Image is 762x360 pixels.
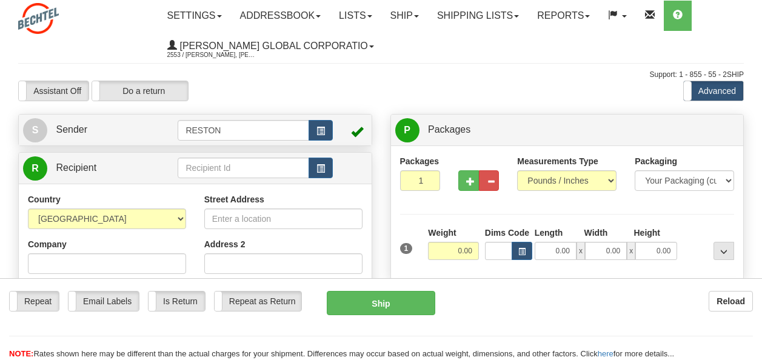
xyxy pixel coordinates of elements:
[395,118,419,142] span: P
[158,1,231,31] a: Settings
[535,227,563,239] label: Length
[633,227,660,239] label: Height
[734,118,761,242] iframe: chat widget
[28,193,61,205] label: Country
[56,162,96,173] span: Recipient
[204,238,246,250] label: Address 2
[23,118,178,142] a: S Sender
[18,3,59,34] img: logo2553.jpg
[204,193,264,205] label: Street Address
[428,227,456,239] label: Weight
[635,155,677,167] label: Packaging
[709,291,753,312] button: Reload
[327,291,436,315] button: Ship
[428,124,470,135] span: Packages
[149,292,205,311] label: Is Return
[178,158,309,178] input: Recipient Id
[69,292,139,311] label: Email Labels
[18,70,744,80] div: Support: 1 - 855 - 55 - 2SHIP
[92,81,188,101] label: Do a return
[215,292,301,311] label: Repeat as Return
[517,155,598,167] label: Measurements Type
[330,1,381,31] a: Lists
[9,349,33,358] span: NOTE:
[204,208,363,229] input: Enter a location
[23,156,47,181] span: R
[28,238,67,250] label: Company
[23,156,161,181] a: R Recipient
[627,242,635,260] span: x
[528,1,599,31] a: Reports
[400,243,413,254] span: 1
[485,227,529,239] label: Dims Code
[714,242,734,260] div: ...
[717,296,745,306] b: Reload
[231,1,330,31] a: Addressbook
[400,155,439,167] label: Packages
[178,120,309,141] input: Sender Id
[598,349,613,358] a: here
[158,31,383,61] a: [PERSON_NAME] Global Corporatio 2553 / [PERSON_NAME], [PERSON_NAME]
[395,118,740,142] a: P Packages
[577,242,585,260] span: x
[19,81,89,101] label: Assistant Off
[23,118,47,142] span: S
[684,81,743,101] label: Advanced
[10,292,59,311] label: Repeat
[381,1,428,31] a: Ship
[177,41,368,51] span: [PERSON_NAME] Global Corporatio
[428,1,528,31] a: Shipping lists
[584,227,608,239] label: Width
[167,49,258,61] span: 2553 / [PERSON_NAME], [PERSON_NAME]
[56,124,87,135] span: Sender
